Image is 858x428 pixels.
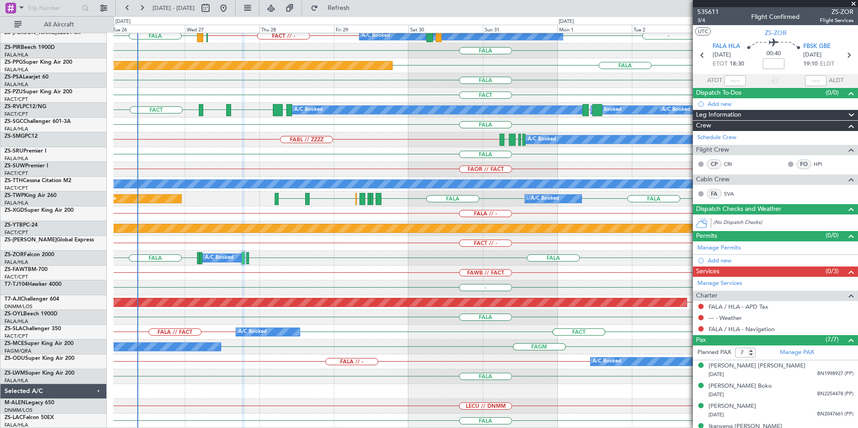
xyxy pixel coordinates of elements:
span: [DATE] [803,51,822,60]
a: ZS-LWMSuper King Air 200 [4,371,74,376]
a: FALA/HLA [4,200,28,206]
a: ZS-PZUSuper King Air 200 [4,89,72,95]
span: ZS-SMG [4,134,25,139]
a: ZS-SUWPremier I [4,163,48,169]
span: (0/3) [826,266,839,276]
a: ZS-TTHCessna Citation M2 [4,178,71,183]
span: 19:10 [803,60,818,69]
span: Leg Information [696,110,741,120]
span: Refresh [320,5,358,11]
button: All Aircraft [10,17,97,32]
a: ZS-PIRBeech 1900D [4,45,55,50]
a: ZS-SRUPremier I [4,148,46,154]
span: All Aircraft [23,22,95,28]
span: ZS-TTH [4,178,23,183]
span: T7-AJI [4,297,21,302]
span: ZS-ZOR [820,7,854,17]
span: ETOT [713,60,727,69]
span: Pax [696,335,706,345]
span: (0/0) [826,88,839,97]
span: [DATE] [713,51,731,60]
a: FALA / HLA - APD Tax [709,303,768,310]
button: UTC [695,27,711,35]
span: ZS-[PERSON_NAME] [4,237,57,243]
a: FAGM/QRA [4,348,31,354]
span: ZS-SRU [4,148,23,154]
a: ZS-FAWTBM-700 [4,267,48,272]
a: DNMM/LOS [4,407,32,414]
a: FALA/HLA [4,81,28,88]
a: Manage PAX [780,348,814,357]
a: FALA/HLA [4,259,28,266]
div: Wed 27 [185,25,259,33]
a: FACT/CPT [4,229,28,236]
div: Flight Confirmed [751,12,800,22]
a: T7-AJIChallenger 604 [4,297,59,302]
a: M-ALENLegacy 650 [4,400,54,406]
span: ALDT [829,76,844,85]
span: 535611 [697,7,719,17]
a: ZS-ODUSuper King Air 200 [4,356,74,361]
a: Schedule Crew [697,133,736,142]
a: ZS-ZORFalcon 2000 [4,252,54,258]
a: ZS-LACFalcon 50EX [4,415,54,420]
a: FALA / HLA - Navigation [709,325,775,333]
span: Flight Services [820,17,854,24]
a: Manage Services [697,279,742,288]
a: T7-TJ104Hawker 4000 [4,282,61,287]
div: Mon 1 [557,25,632,33]
div: Add new [708,257,854,264]
input: --:-- [724,75,746,86]
span: Flight Crew [696,145,729,155]
span: ZS-SUW [4,163,25,169]
a: ZS-OYLBeech 1900D [4,311,57,317]
div: Tue 2 [632,25,706,33]
div: A/C Booked [531,192,559,205]
div: Fri 29 [334,25,408,33]
span: Charter [696,291,718,301]
span: ZS-SLA [4,326,22,332]
div: Sun 31 [483,25,557,33]
div: [PERSON_NAME] [709,402,756,411]
span: ZS-RVL [4,104,22,109]
button: Refresh [306,1,360,15]
span: [DATE] [709,391,724,398]
span: 3/4 [697,17,719,24]
div: [DATE] [115,18,131,26]
span: BN2047661 (PP) [817,411,854,418]
a: ZS-SLAChallenger 350 [4,326,61,332]
span: ELDT [820,60,834,69]
div: CP [707,159,722,169]
a: FALA/HLA [4,377,28,384]
span: ZS-YTB [4,223,23,228]
span: 00:40 [766,49,781,58]
div: A/C Booked [593,355,621,368]
input: Trip Number [27,1,79,15]
span: ZS-LAC [4,415,23,420]
a: FALA/HLA [4,52,28,58]
span: BN1998927 (PP) [817,370,854,378]
a: ZS-TWPKing Air 260 [4,193,57,198]
div: Tue 26 [111,25,185,33]
a: ZS-XGDSuper King Air 200 [4,208,74,213]
div: A/C Booked [205,251,233,265]
a: ZS-MCESuper King Air 200 [4,341,74,346]
div: A/C Booked [238,325,267,339]
div: A/C Booked [362,29,390,43]
div: A/C Booked [662,103,690,117]
a: ZS-PSALearjet 60 [4,74,48,80]
div: A/C Booked [528,133,556,146]
div: [PERSON_NAME] [PERSON_NAME] [709,362,805,371]
a: HPI [814,160,834,168]
span: [DATE] [709,371,724,378]
span: T7-TJ104 [4,282,28,287]
a: FACT/CPT [4,274,28,280]
span: [DATE] - [DATE] [153,4,195,12]
a: ZS-SGCChallenger 601-3A [4,119,71,124]
span: M-ALEN [4,400,26,406]
span: Permits [696,231,717,241]
span: ZS-FAW [4,267,25,272]
span: Dispatch Checks and Weather [696,204,781,214]
div: Sat 30 [408,25,483,33]
a: SVA [724,190,744,198]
